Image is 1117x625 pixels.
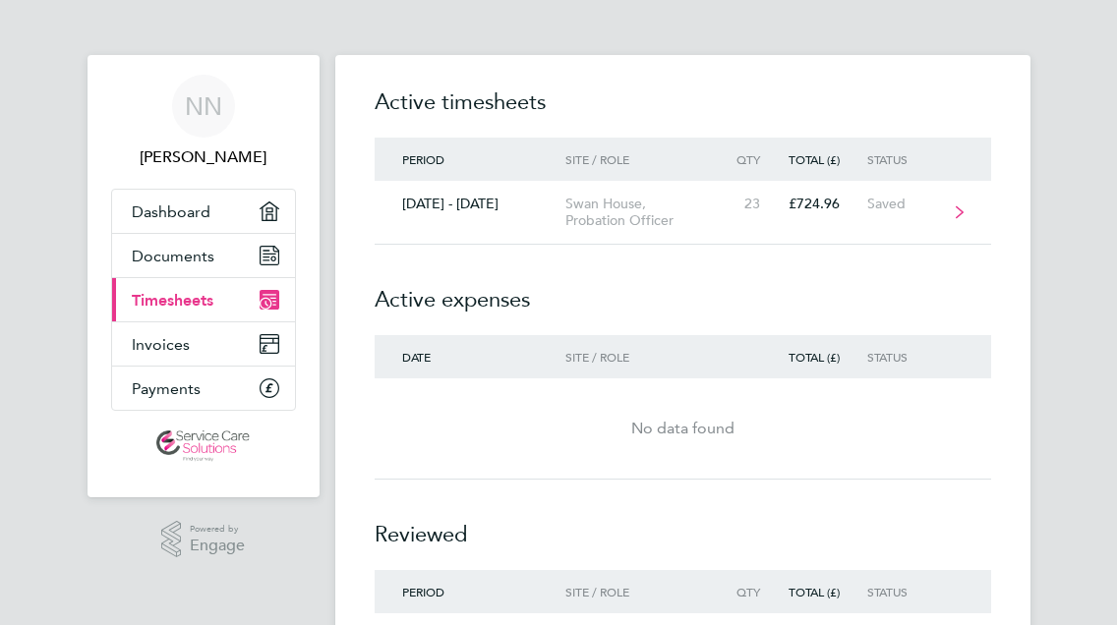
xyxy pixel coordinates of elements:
a: Timesheets [112,278,295,321]
div: Saved [867,196,954,212]
span: Period [402,151,444,167]
a: Invoices [112,322,295,366]
span: Powered by [190,521,245,538]
div: Site / Role [565,152,726,166]
span: Dashboard [132,202,210,221]
a: [DATE] - [DATE]Swan House, Probation Officer23£724.96Saved [375,181,991,245]
span: Documents [132,247,214,265]
span: NN [185,93,222,119]
a: Powered byEngage [161,521,245,558]
div: Total (£) [788,152,868,166]
div: Qty [726,585,788,598]
div: 23 [726,196,788,212]
span: Timesheets [132,291,213,310]
nav: Main navigation [88,55,320,497]
span: Nicole Nyamwiza [111,145,296,169]
div: £724.96 [788,196,868,212]
div: Status [867,585,954,598]
div: Qty [726,152,788,166]
a: NN[PERSON_NAME] [111,75,296,169]
div: No data found [375,417,991,440]
h2: Active expenses [375,245,991,335]
div: Site / Role [565,585,726,598]
h2: Active timesheets [375,86,991,138]
span: Period [402,584,444,599]
div: Total (£) [788,585,868,598]
div: Status [867,152,954,166]
div: Site / Role [565,350,726,364]
div: Swan House, Probation Officer [565,196,726,229]
span: Engage [190,538,245,554]
div: Date [375,350,565,364]
a: Payments [112,367,295,410]
span: Invoices [132,335,190,354]
a: Go to home page [111,430,296,462]
a: Dashboard [112,190,295,233]
div: [DATE] - [DATE] [375,196,565,212]
div: Total (£) [788,350,868,364]
img: servicecare-logo-retina.png [156,430,249,462]
span: Payments [132,379,201,398]
h2: Reviewed [375,480,991,570]
a: Documents [112,234,295,277]
div: Status [867,350,954,364]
